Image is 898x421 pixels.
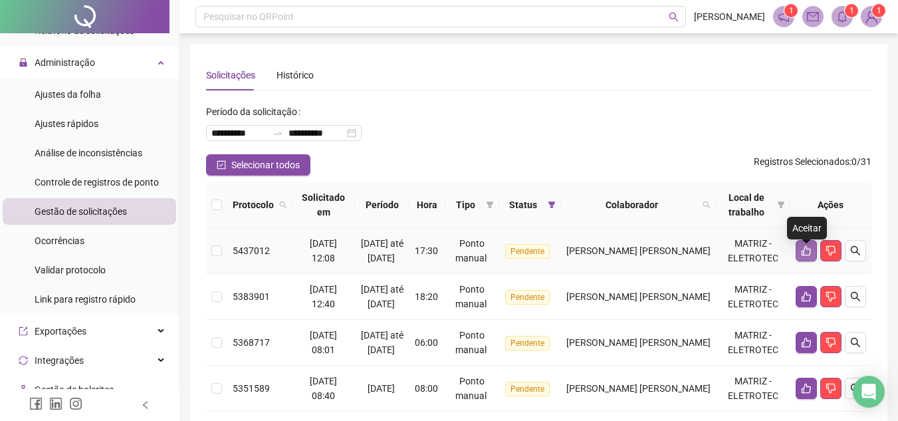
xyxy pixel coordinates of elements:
[415,383,438,394] span: 08:00
[35,148,142,158] span: Análise de inconsistências
[716,274,790,320] td: MATRIZ - ELETROTEC
[716,320,790,366] td: MATRIZ - ELETROTEC
[35,384,114,395] span: Gestão de holerites
[19,385,28,394] span: apartment
[279,201,287,209] span: search
[849,6,854,15] span: 1
[277,68,314,82] div: Histórico
[483,195,497,215] span: filter
[292,182,355,228] th: Solicitado em
[69,397,82,410] span: instagram
[774,188,788,222] span: filter
[35,235,84,246] span: Ocorrências
[455,330,487,355] span: Ponto manual
[703,201,711,209] span: search
[451,198,481,212] span: Tipo
[872,4,885,17] sup: Atualize o seu contato no menu Meus Dados
[836,11,848,23] span: bell
[206,101,306,122] label: Período da solicitação
[35,294,136,305] span: Link para registro rápido
[486,201,494,209] span: filter
[850,245,861,256] span: search
[310,238,337,263] span: [DATE] 12:08
[850,337,861,348] span: search
[35,118,98,129] span: Ajustes rápidos
[784,4,798,17] sup: 1
[455,238,487,263] span: Ponto manual
[49,397,62,410] span: linkedin
[787,217,827,239] div: Aceitar
[850,291,861,302] span: search
[845,4,858,17] sup: 1
[801,383,812,394] span: like
[361,238,403,263] span: [DATE] até [DATE]
[455,284,487,309] span: Ponto manual
[754,154,871,176] span: : 0 / 31
[853,376,885,408] div: Open Intercom Messenger
[233,383,270,394] span: 5351589
[35,206,127,217] span: Gestão de solicitações
[233,245,270,256] span: 5437012
[273,128,283,138] span: swap-right
[505,244,550,259] span: Pendente
[361,330,403,355] span: [DATE] até [DATE]
[545,195,558,215] span: filter
[19,356,28,365] span: sync
[233,337,270,348] span: 5368717
[409,182,445,228] th: Hora
[826,337,836,348] span: dislike
[505,290,550,305] span: Pendente
[415,337,438,348] span: 06:00
[877,6,881,15] span: 1
[35,177,159,188] span: Controle de registros de ponto
[277,195,290,215] span: search
[566,383,711,394] span: [PERSON_NAME] [PERSON_NAME]
[35,326,86,337] span: Exportações
[548,201,556,209] span: filter
[694,9,765,24] span: [PERSON_NAME]
[310,376,337,401] span: [DATE] 08:40
[826,245,836,256] span: dislike
[721,190,772,219] span: Local de trabalho
[801,245,812,256] span: like
[35,89,101,100] span: Ajustes da folha
[754,156,849,167] span: Registros Selecionados
[826,383,836,394] span: dislike
[361,284,403,309] span: [DATE] até [DATE]
[505,336,550,351] span: Pendente
[231,158,300,172] span: Selecionar todos
[35,57,95,68] span: Administração
[310,330,337,355] span: [DATE] 08:01
[273,128,283,138] span: to
[566,291,711,302] span: [PERSON_NAME] [PERSON_NAME]
[826,291,836,302] span: dislike
[505,198,542,212] span: Status
[716,228,790,274] td: MATRIZ - ELETROTEC
[796,198,866,212] div: Ações
[29,397,43,410] span: facebook
[777,201,785,209] span: filter
[566,245,711,256] span: [PERSON_NAME] [PERSON_NAME]
[19,58,28,67] span: lock
[233,198,274,212] span: Protocolo
[141,400,150,410] span: left
[206,68,255,82] div: Solicitações
[801,337,812,348] span: like
[716,366,790,412] td: MATRIZ - ELETROTEC
[801,291,812,302] span: like
[566,337,711,348] span: [PERSON_NAME] [PERSON_NAME]
[700,195,713,215] span: search
[789,6,794,15] span: 1
[415,291,438,302] span: 18:20
[355,182,409,228] th: Período
[861,7,881,27] img: 87595
[310,284,337,309] span: [DATE] 12:40
[778,11,790,23] span: notification
[35,355,84,366] span: Integrações
[669,12,679,22] span: search
[455,376,487,401] span: Ponto manual
[206,154,310,176] button: Selecionar todos
[217,160,226,170] span: check-square
[566,198,697,212] span: Colaborador
[807,11,819,23] span: mail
